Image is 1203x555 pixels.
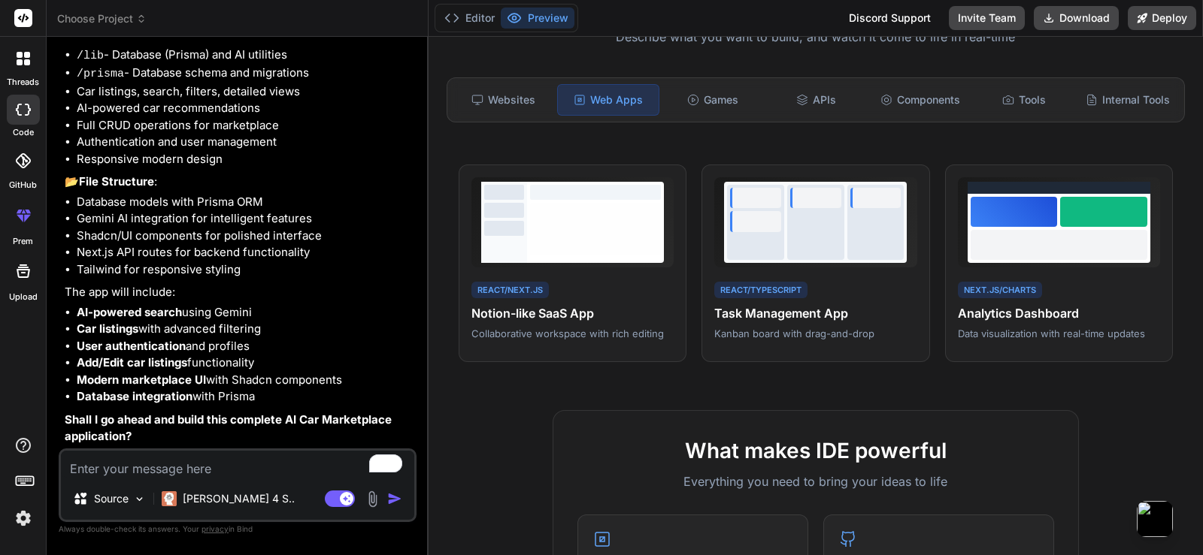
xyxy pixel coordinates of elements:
p: Kanban board with drag-and-drop [714,327,917,340]
h4: Analytics Dashboard [958,304,1160,322]
li: Car listings, search, filters, detailed views [77,83,414,101]
li: - Database (Prisma) and AI utilities [77,47,414,65]
div: React/Next.js [471,282,549,299]
li: Responsive modern design [77,151,414,168]
label: GitHub [9,179,37,192]
button: Invite Team [949,6,1025,30]
h4: Notion-like SaaS App [471,304,674,322]
div: Websites [453,84,554,116]
button: Deploy [1128,6,1196,30]
li: Next.js API routes for backend functionality [77,244,414,261]
li: Shadcn/UI components for polished interface [77,228,414,245]
p: 📂 : [65,173,414,191]
span: privacy [202,524,229,533]
p: Always double-check its answers. Your in Bind [59,522,417,536]
li: with Prisma [77,388,414,406]
li: Full CRUD operations for marketplace [77,117,414,134]
strong: User authentication [77,339,186,353]
li: with advanced filtering [77,321,414,338]
li: - Database schema and migrations [77,65,414,83]
span: Choose Project [57,11,147,26]
li: Gemini AI integration for intelligent features [77,210,414,228]
li: Authentication and user management [77,134,414,151]
button: Preview [501,8,574,29]
div: React/TypeScript [714,282,808,299]
strong: Database integration [77,389,192,403]
h2: What makes IDE powerful [577,435,1054,466]
li: using Gemini [77,304,414,321]
label: code [13,126,34,139]
label: Upload [9,291,38,303]
div: Discord Support [840,6,940,30]
p: The app will include: [65,284,414,301]
strong: Shall I go ahead and build this complete AI Car Marketplace application? [65,412,395,444]
li: and profiles [77,338,414,355]
strong: Car listings [77,321,138,336]
li: functionality [77,354,414,372]
p: Data visualization with real-time updates [958,327,1160,340]
li: Tailwind for responsive styling [77,261,414,279]
p: Describe what you want to build, and watch it come to life in real-time [438,28,1194,47]
div: APIs [766,84,867,116]
strong: Modern marketplace UI [77,373,206,387]
strong: File Structure [79,174,154,189]
label: prem [13,235,33,248]
div: Web Apps [557,84,659,116]
code: /lib [77,50,104,62]
li: with Shadcn components [77,372,414,389]
button: Editor [438,8,501,29]
div: Games [662,84,763,116]
code: /prisma [77,68,124,80]
p: Collaborative workspace with rich editing [471,327,674,340]
img: Claude 4 Sonnet [162,491,177,506]
label: threads [7,76,39,89]
h4: Task Management App [714,304,917,322]
img: settings [11,505,36,531]
div: Internal Tools [1077,84,1178,116]
div: Components [870,84,971,116]
div: Tools [974,84,1074,116]
button: Download [1034,6,1119,30]
li: Database models with Prisma ORM [77,194,414,211]
strong: Add/Edit car listings [77,355,187,369]
img: Pick Models [133,493,146,505]
textarea: To enrich screen reader interactions, please activate Accessibility in Grammarly extension settings [61,451,414,478]
p: Everything you need to bring your ideas to life [577,472,1054,490]
p: Source [94,491,129,506]
img: icon [387,491,402,506]
li: AI-powered car recommendations [77,100,414,117]
p: [PERSON_NAME] 4 S.. [183,491,295,506]
strong: AI-powered search [77,305,182,319]
div: Next.js/Charts [958,282,1042,299]
img: attachment [364,490,381,508]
